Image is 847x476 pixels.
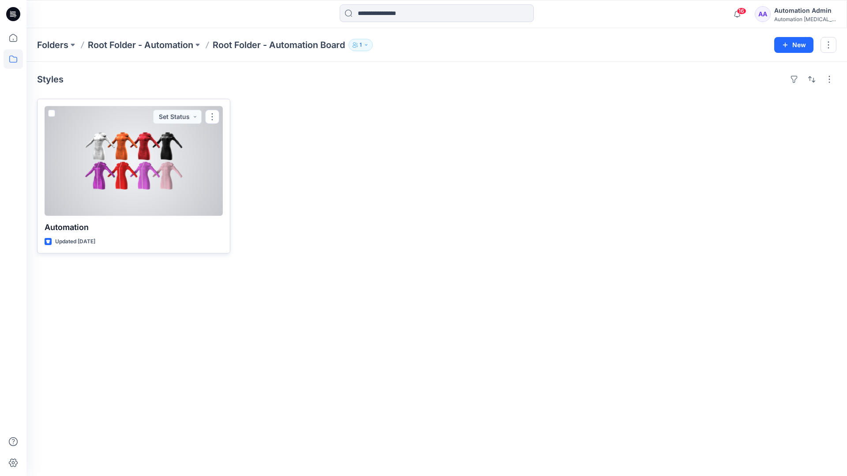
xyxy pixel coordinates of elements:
[213,39,345,51] p: Root Folder - Automation Board
[45,221,223,234] p: Automation
[360,40,362,50] p: 1
[774,5,836,16] div: Automation Admin
[737,7,746,15] span: 16
[774,37,813,53] button: New
[37,74,64,85] h4: Styles
[755,6,771,22] div: AA
[349,39,373,51] button: 1
[88,39,193,51] a: Root Folder - Automation
[55,237,95,246] p: Updated [DATE]
[45,106,223,216] a: Automation
[774,16,836,22] div: Automation [MEDICAL_DATA]...
[37,39,68,51] a: Folders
